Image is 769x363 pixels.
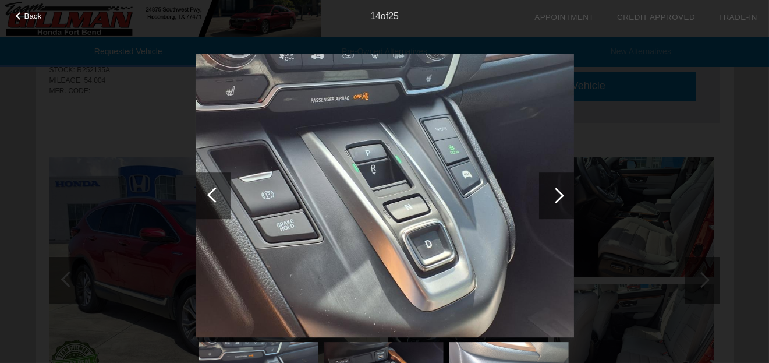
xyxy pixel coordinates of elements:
[718,13,757,22] a: Trade-In
[388,11,399,21] span: 25
[370,11,381,21] span: 14
[24,12,42,20] span: Back
[617,13,695,22] a: Credit Approved
[196,54,574,338] img: 0494494149cc4311bd82a201ec2d4e7f.jpg
[534,13,594,22] a: Appointment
